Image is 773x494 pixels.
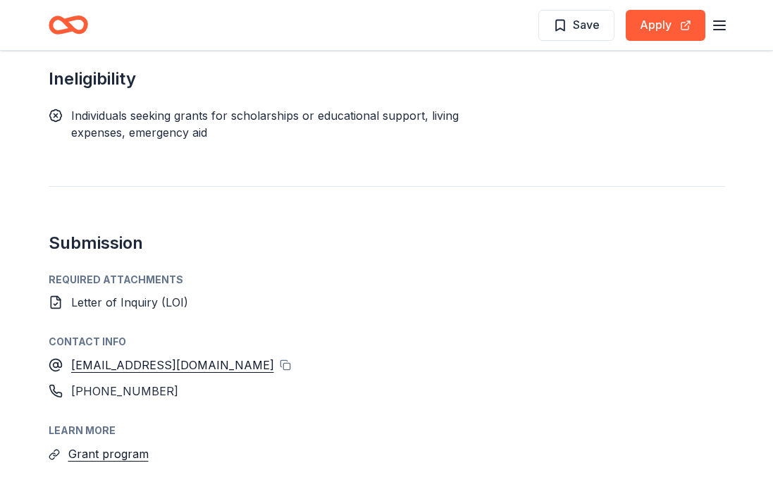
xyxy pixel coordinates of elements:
h2: Ineligibility [49,68,488,90]
button: Grant program [68,445,149,463]
h2: Submission [49,232,725,254]
span: [PHONE_NUMBER] [71,384,178,398]
span: Save [573,16,600,34]
button: Save [538,10,614,41]
div: Contact info [49,333,725,350]
a: Home [49,8,88,42]
span: Letter of Inquiry (LOI) [71,295,188,309]
div: Required Attachments [49,271,725,288]
span: Individuals seeking grants for scholarships or educational support, living expenses, emergency aid [71,109,459,140]
a: [EMAIL_ADDRESS][DOMAIN_NAME] [71,356,274,374]
div: Learn more [49,422,725,439]
button: Apply [626,10,705,41]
